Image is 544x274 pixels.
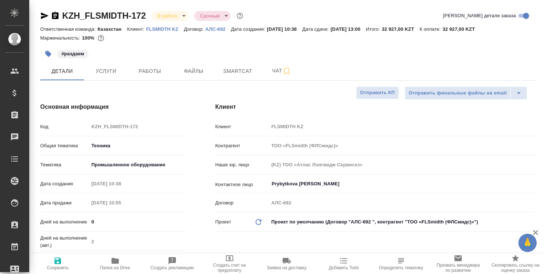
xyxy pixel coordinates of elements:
p: Договор: [184,26,205,32]
p: Дней на выполнение (авт.) [40,234,89,249]
p: Тематика [40,161,89,169]
span: Услуги [88,67,124,76]
input: Пустое поле [89,236,186,247]
p: Проект [215,218,231,226]
div: Проект по умолчанию (Договор "АЛС-692 ", контрагент "ТОО «FLSmidth (ФЛСмидс)»") [269,216,536,228]
p: Казахстан [98,26,127,32]
button: 0.00 KZT; [96,33,106,43]
input: Пустое поле [269,197,536,208]
button: Open [532,183,533,185]
p: 32 927,00 KZT [442,26,480,32]
span: Скопировать ссылку на оценку заказа [491,263,540,273]
p: Дней на выполнение [40,218,89,226]
p: [DATE] 10:38 [267,26,302,32]
p: Договор [215,199,269,207]
a: АЛС-692 [205,26,231,32]
button: В работе [155,13,180,19]
button: Сохранить [29,253,86,274]
input: ✎ Введи что-нибудь [89,216,186,227]
div: Промышленное оборудование [89,159,186,171]
p: Контактное лицо [215,181,269,188]
span: Папка на Drive [100,265,130,270]
p: Клиент: [127,26,146,32]
span: 🙏 [521,235,534,251]
p: Дата продажи [40,199,89,207]
button: Срочный [198,13,222,19]
input: Пустое поле [89,197,153,208]
span: Отправить финальные файлы на email [409,89,507,97]
button: 🙏 [518,234,537,252]
input: Пустое поле [269,140,536,151]
button: Доп статусы указывают на важность/срочность заказа [235,11,245,21]
input: Пустое поле [269,121,536,132]
div: В работе [194,11,231,21]
p: Клиент [215,123,269,130]
span: Сохранить [47,265,69,270]
input: Пустое поле [89,178,153,189]
span: Призвать менеджера по развитию [434,263,482,273]
p: К оплате: [420,26,443,32]
p: Дата сдачи: [302,26,330,32]
div: Техника [89,140,186,152]
span: Заявка на доставку [267,265,306,270]
span: Добавить Todo [329,265,359,270]
p: Наше юр. лицо [215,161,269,169]
span: Чат [264,66,299,75]
p: 100% [82,35,96,41]
span: Создать счет на предоплату [205,263,253,273]
button: Скопировать ссылку [51,11,60,20]
p: Общая тематика [40,142,89,149]
span: Отправить КП [360,89,395,97]
p: Дата создания: [231,26,267,32]
button: Определить тематику [373,253,430,274]
button: Скопировать ссылку на оценку заказа [487,253,544,274]
p: Дата создания [40,180,89,188]
button: Отправить финальные файлы на email [405,86,511,100]
input: Пустое поле [89,121,186,132]
a: KZH_FLSMIDTH-172 [62,11,146,21]
span: Работы [132,67,167,76]
button: Папка на Drive [86,253,143,274]
p: [DATE] 13:00 [330,26,366,32]
button: Создать рекламацию [144,253,201,274]
span: [PERSON_NAME] детали заказа [443,12,516,19]
button: Призвать менеджера по развитию [430,253,487,274]
a: FLSMIDTH KZ [146,26,184,32]
p: #раздаем [61,50,84,58]
span: Определить тематику [379,265,423,270]
p: Ответственная команда: [40,26,98,32]
div: split button [405,86,527,100]
button: Отправить КП [356,86,399,99]
span: Smartcat [220,67,255,76]
p: Контрагент [215,142,269,149]
p: Код [40,123,89,130]
p: Маржинальность: [40,35,82,41]
p: 32 927,00 KZT [382,26,420,32]
button: Добавить Todo [315,253,372,274]
span: Файлы [176,67,211,76]
button: Скопировать ссылку для ЯМессенджера [40,11,49,20]
button: Добавить тэг [40,46,56,62]
input: Пустое поле [269,159,536,170]
h4: Клиент [215,103,536,111]
h4: Основная информация [40,103,186,111]
span: раздаем [56,50,89,56]
span: Создать рекламацию [151,265,194,270]
button: Создать счет на предоплату [201,253,258,274]
p: Итого: [366,26,382,32]
span: Детали [45,67,80,76]
div: В работе [152,11,188,21]
button: Заявка на доставку [258,253,315,274]
svg: Подписаться [282,67,291,75]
